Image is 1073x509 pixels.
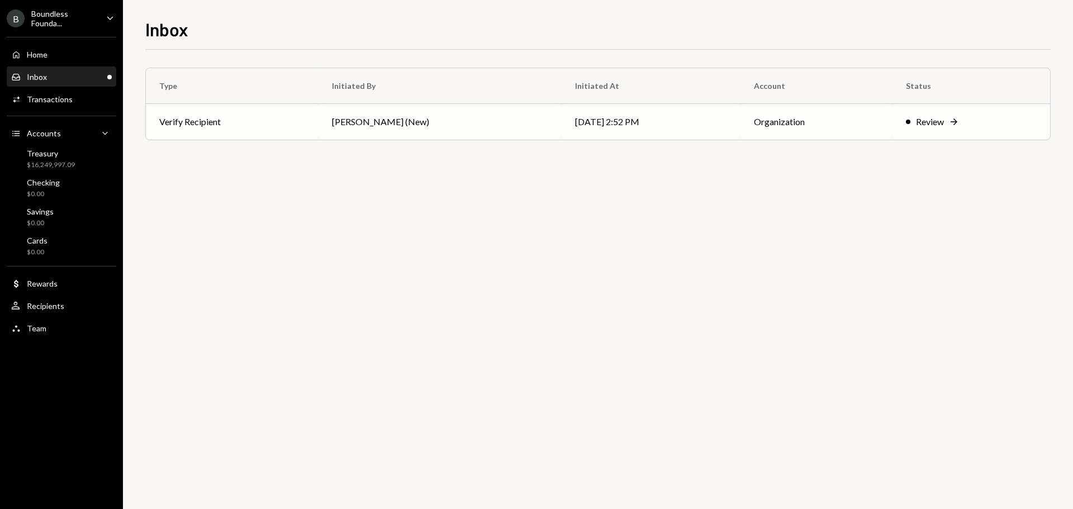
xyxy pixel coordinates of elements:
[7,145,116,172] a: Treasury$16,249,997.09
[7,66,116,87] a: Inbox
[740,68,892,104] th: Account
[27,236,48,245] div: Cards
[562,68,740,104] th: Initiated At
[27,189,60,199] div: $0.00
[7,273,116,293] a: Rewards
[27,149,75,158] div: Treasury
[319,104,562,140] td: [PERSON_NAME] (New)
[27,301,64,311] div: Recipients
[27,218,54,228] div: $0.00
[27,160,75,170] div: $16,249,997.09
[27,178,60,187] div: Checking
[7,89,116,109] a: Transactions
[7,318,116,338] a: Team
[27,248,48,257] div: $0.00
[27,324,46,333] div: Team
[27,129,61,138] div: Accounts
[31,9,97,28] div: Boundless Founda...
[892,68,1050,104] th: Status
[145,18,188,40] h1: Inbox
[27,207,54,216] div: Savings
[27,50,48,59] div: Home
[146,68,319,104] th: Type
[27,72,47,82] div: Inbox
[7,203,116,230] a: Savings$0.00
[7,44,116,64] a: Home
[146,104,319,140] td: Verify Recipient
[562,104,740,140] td: [DATE] 2:52 PM
[7,296,116,316] a: Recipients
[916,115,944,129] div: Review
[27,94,73,104] div: Transactions
[27,279,58,288] div: Rewards
[7,123,116,143] a: Accounts
[319,68,562,104] th: Initiated By
[7,232,116,259] a: Cards$0.00
[740,104,892,140] td: Organization
[7,174,116,201] a: Checking$0.00
[7,9,25,27] div: B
